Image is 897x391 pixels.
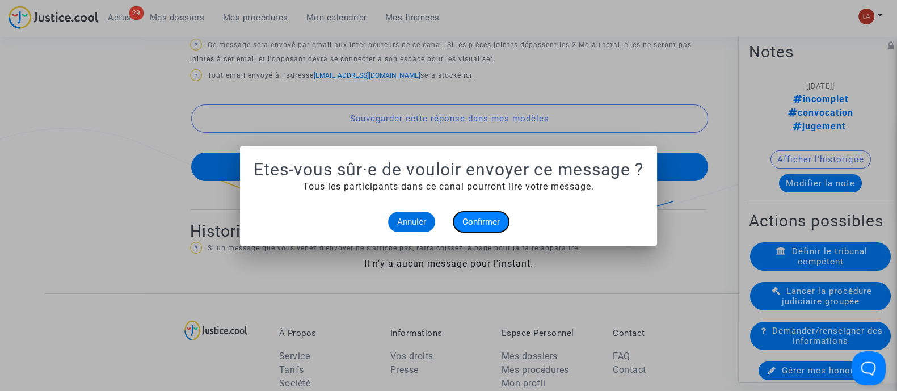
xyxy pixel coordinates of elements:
[254,159,643,180] h1: Etes-vous sûr·e de vouloir envoyer ce message ?
[453,212,509,232] button: Confirmer
[388,212,435,232] button: Annuler
[852,351,886,385] iframe: Help Scout Beacon - Open
[397,217,426,227] span: Annuler
[462,217,500,227] span: Confirmer
[303,181,594,192] span: Tous les participants dans ce canal pourront lire votre message.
